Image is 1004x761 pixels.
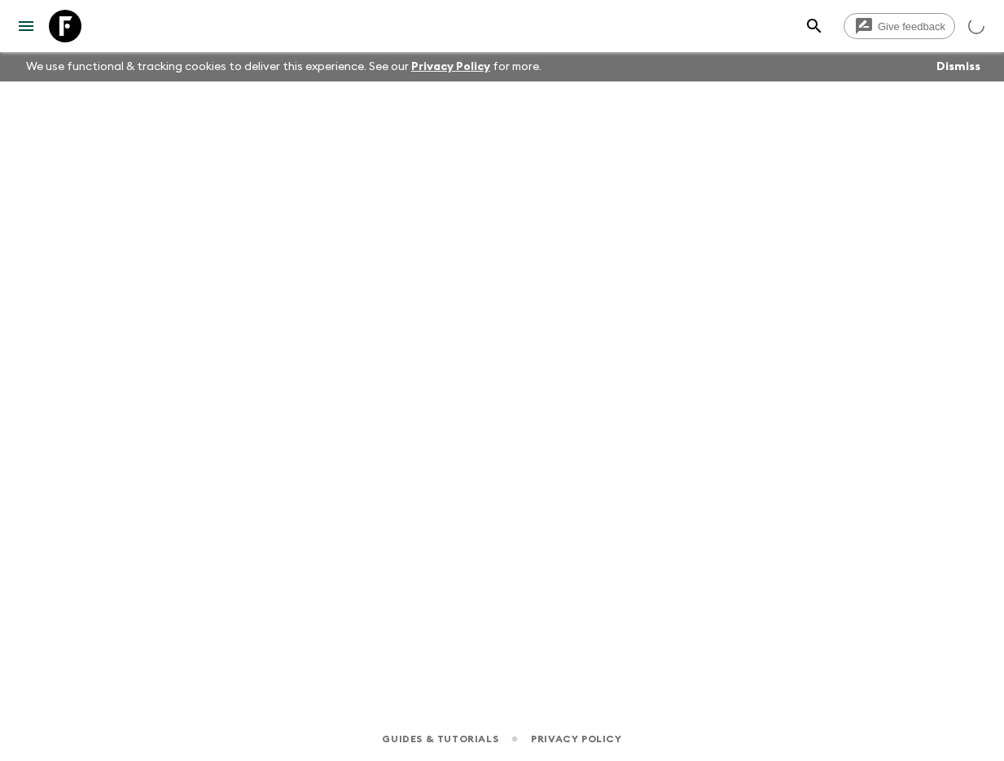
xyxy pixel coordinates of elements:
a: Guides & Tutorials [382,730,498,748]
p: We use functional & tracking cookies to deliver this experience. See our for more. [20,52,548,81]
span: Give feedback [869,20,954,33]
button: menu [10,10,42,42]
button: Dismiss [932,55,984,78]
button: search adventures [798,10,831,42]
a: Give feedback [844,13,955,39]
a: Privacy Policy [411,61,490,73]
a: Privacy Policy [531,730,621,748]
